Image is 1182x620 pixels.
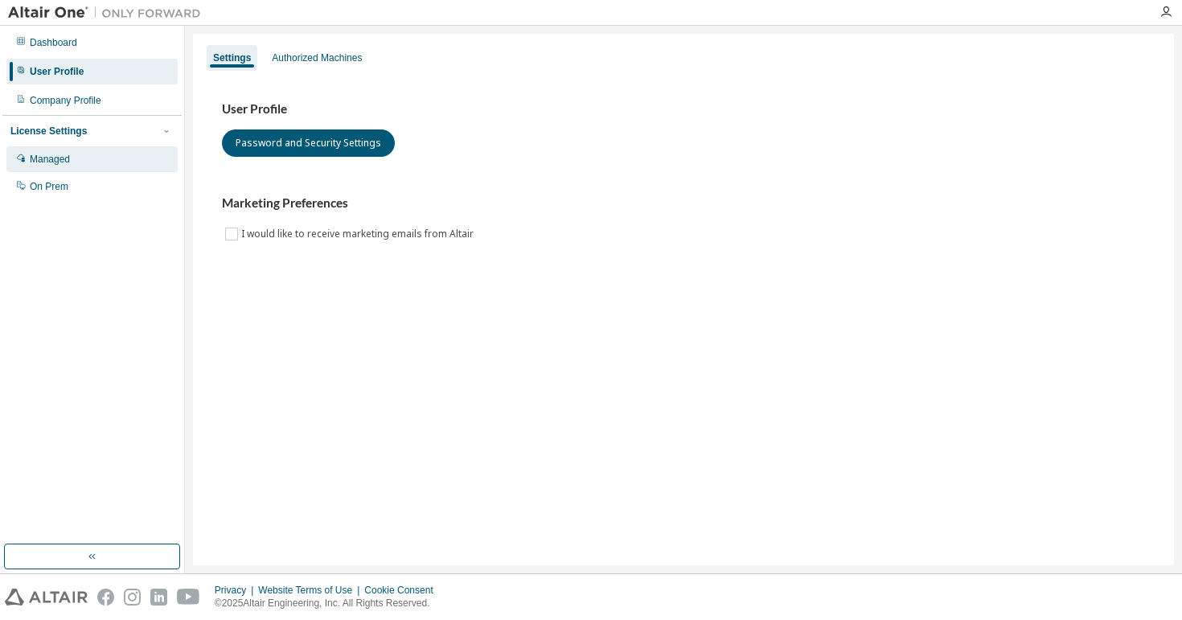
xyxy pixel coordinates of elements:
img: facebook.svg [97,589,114,606]
div: User Profile [30,65,84,78]
div: Cookie Consent [364,584,442,597]
div: Privacy [215,584,258,597]
h3: User Profile [222,101,1145,117]
img: linkedin.svg [150,589,167,606]
div: License Settings [10,125,87,138]
div: Company Profile [30,94,101,107]
label: I would like to receive marketing emails from Altair [241,224,477,244]
button: Password and Security Settings [222,129,395,157]
div: Authorized Machines [272,51,362,64]
img: instagram.svg [124,589,141,606]
div: On Prem [30,180,68,193]
div: Dashboard [30,36,77,49]
img: Altair One [8,5,209,21]
h3: Marketing Preferences [222,195,1145,211]
img: altair_logo.svg [5,589,88,606]
p: © 2025 Altair Engineering, Inc. All Rights Reserved. [215,597,443,610]
div: Managed [30,153,70,166]
img: youtube.svg [177,589,200,606]
div: Website Terms of Use [258,584,364,597]
div: Settings [213,51,251,64]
